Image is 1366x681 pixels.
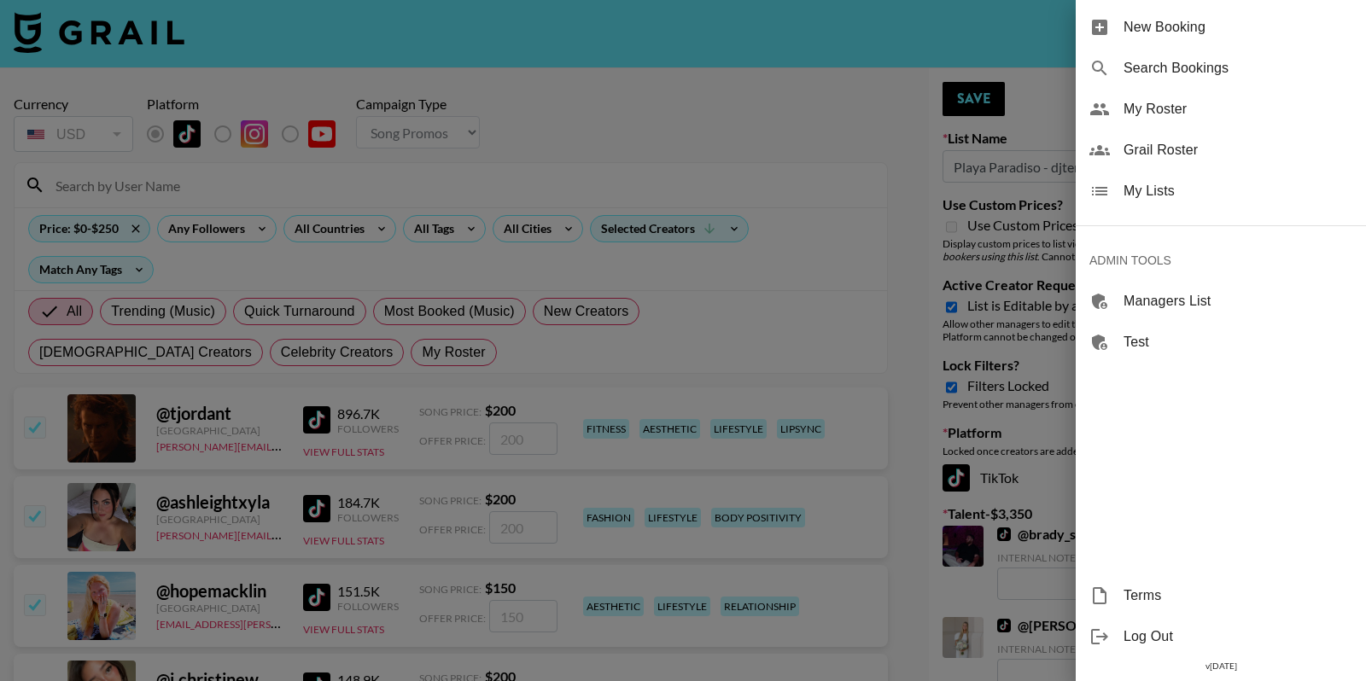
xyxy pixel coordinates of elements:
span: Log Out [1124,626,1352,647]
div: New Booking [1076,7,1366,48]
span: Search Bookings [1124,58,1352,79]
span: Terms [1124,585,1352,606]
div: v [DATE] [1076,657,1366,675]
div: Grail Roster [1076,130,1366,171]
div: My Roster [1076,89,1366,130]
span: My Roster [1124,99,1352,119]
span: Test [1124,332,1352,352]
span: Managers List [1124,291,1352,311]
div: Search Bookings [1076,48,1366,89]
span: New Booking [1124,17,1352,38]
div: Test [1076,322,1366,363]
div: Log Out [1076,616,1366,657]
div: Terms [1076,575,1366,616]
div: My Lists [1076,171,1366,212]
div: ADMIN TOOLS [1076,240,1366,281]
span: Grail Roster [1124,140,1352,160]
div: Managers List [1076,281,1366,322]
span: My Lists [1124,181,1352,201]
